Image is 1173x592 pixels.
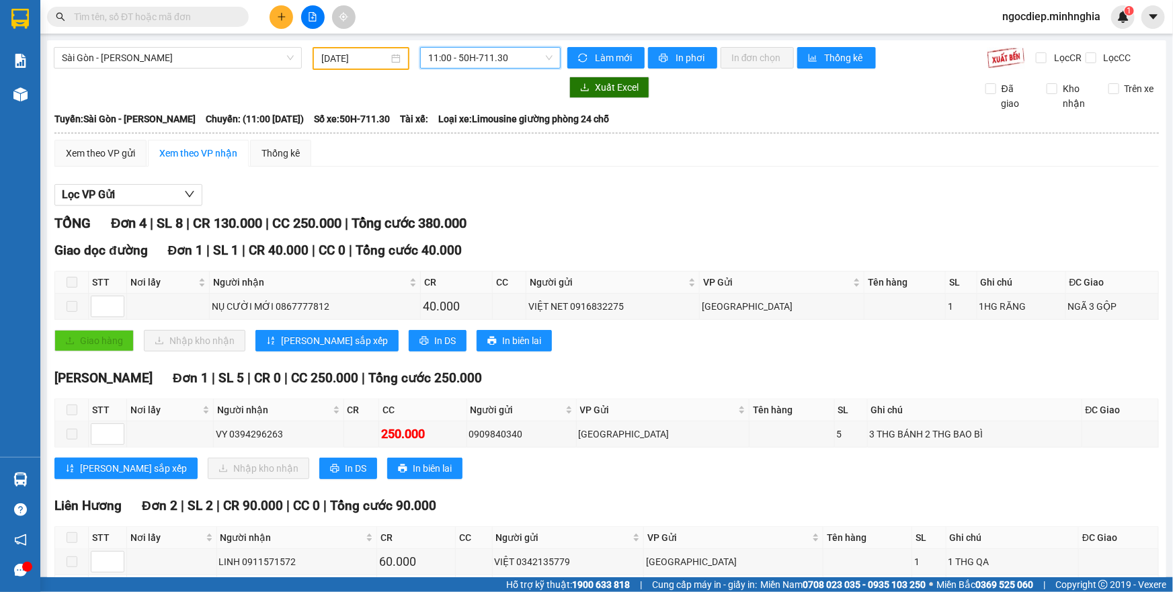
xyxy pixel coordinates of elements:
th: Tên hàng [750,399,835,421]
th: Tên hàng [823,527,912,549]
strong: 0708 023 035 - 0935 103 250 [803,579,926,590]
button: syncLàm mới [567,47,645,69]
img: 9k= [987,47,1025,69]
span: Thống kê [825,50,865,65]
div: Xem theo VP nhận [159,146,237,161]
button: caret-down [1141,5,1165,29]
span: ⚪️ [929,582,933,587]
th: ĐC Giao [1082,399,1159,421]
span: Tổng cước 380.000 [352,215,467,231]
span: CR 0 [254,370,281,386]
span: search [56,12,65,22]
span: Chuyến: (11:00 [DATE]) [206,112,304,126]
span: | [362,370,365,386]
span: Xuất Excel [595,80,639,95]
img: logo-vxr [11,9,29,29]
span: Lọc CC [1098,50,1133,65]
span: SL 1 [213,243,239,258]
span: | [323,498,327,513]
th: CC [493,271,526,294]
th: ĐC Giao [1079,527,1159,549]
span: file-add [308,12,317,22]
div: [GEOGRAPHIC_DATA] [702,299,862,314]
span: CR 90.000 [223,498,283,513]
span: | [186,215,190,231]
span: | [242,243,245,258]
th: STT [89,399,127,421]
th: ĐC Giao [1066,271,1159,294]
span: In DS [345,461,366,476]
div: 40.000 [423,297,490,316]
span: Hỗ trợ kỹ thuật: [506,577,630,592]
span: Số xe: 50H-711.30 [314,112,390,126]
span: [PERSON_NAME] [54,370,153,386]
span: In phơi [676,50,706,65]
span: Đơn 1 [173,370,208,386]
td: Sài Gòn [577,421,750,448]
span: CC 250.000 [291,370,358,386]
div: VIỆT NET 0916832275 [528,299,696,314]
div: VY 0394296263 [216,427,341,441]
span: download [580,83,590,93]
div: NỤ CƯỜI MỚI 0867777812 [212,299,418,314]
span: CR 40.000 [249,243,309,258]
span: Cung cấp máy in - giấy in: [652,577,757,592]
td: Sài Gòn [700,294,864,320]
span: In biên lai [502,333,541,348]
span: Nơi lấy [130,275,196,290]
span: Đơn 1 [168,243,204,258]
span: SL 2 [188,498,213,513]
span: question-circle [14,503,27,516]
span: 1 [1127,6,1131,15]
span: Nơi lấy [130,403,200,417]
span: Giao dọc đường [54,243,148,258]
span: printer [659,53,670,64]
button: bar-chartThống kê [797,47,876,69]
span: CR 130.000 [193,215,262,231]
td: NGÃ 3 GỘP [1066,294,1159,320]
span: CC 0 [293,498,320,513]
strong: 0369 525 060 [975,579,1033,590]
div: 0909840340 [469,427,574,441]
span: Loại xe: Limousine giường phòng 24 chỗ [438,112,609,126]
span: | [345,215,348,231]
div: Thống kê [261,146,300,161]
span: printer [398,464,407,474]
span: | [286,498,290,513]
button: printerIn DS [409,330,467,351]
span: CC 0 [319,243,346,258]
span: | [216,498,220,513]
span: Trên xe [1119,81,1160,96]
button: printerIn biên lai [477,330,552,351]
span: Người gửi [471,403,563,417]
div: LINH 0911571572 [219,554,375,569]
div: 250.000 [381,425,464,443]
span: sync [578,53,590,64]
span: down [184,189,195,200]
td: Sài Gòn [644,549,823,575]
span: plus [277,12,286,22]
input: Tìm tên, số ĐT hoặc mã đơn [74,9,233,24]
span: sort-ascending [266,336,276,347]
button: Lọc VP Gửi [54,184,202,206]
button: printerIn biên lai [387,458,462,479]
span: Nơi lấy [130,530,203,545]
span: aim [339,12,348,22]
sup: 1 [1125,6,1134,15]
span: | [312,243,315,258]
span: notification [14,534,27,546]
span: | [266,215,269,231]
span: caret-down [1147,11,1160,23]
span: Đơn 4 [111,215,147,231]
img: warehouse-icon [13,87,28,101]
button: printerIn phơi [648,47,717,69]
span: Tổng cước 40.000 [356,243,462,258]
span: | [284,370,288,386]
span: copyright [1098,580,1108,589]
div: 1 [914,554,944,569]
span: Làm mới [595,50,634,65]
span: bar-chart [808,53,819,64]
span: | [640,577,642,592]
div: 1 [948,299,975,314]
th: STT [89,271,127,294]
